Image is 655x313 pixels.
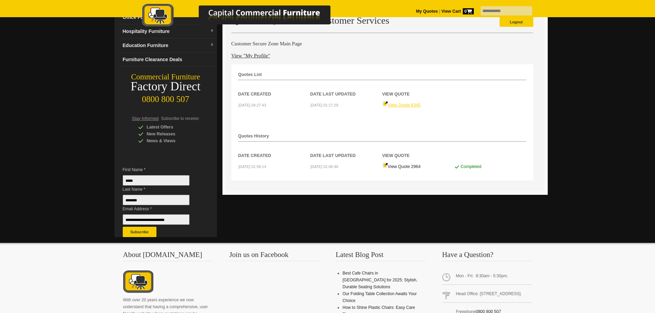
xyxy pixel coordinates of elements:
div: Commercial Furniture [114,72,217,82]
div: Factory Direct [114,82,217,91]
th: View Quote [382,142,455,159]
a: Capital Commercial Furniture Logo [123,3,364,31]
span: Email Address * [123,205,200,212]
a: Best Cafe Chairs in [GEOGRAPHIC_DATA] for 2025: Stylish, Durable Seating Solutions [342,271,417,289]
a: View Quote 6345 [383,103,421,108]
a: My Quotes [416,9,438,14]
span: Head Office: [STREET_ADDRESS]. [442,288,532,303]
a: Office Furnituredropdown [120,10,217,24]
th: Date Created [238,142,310,159]
span: Last Name * [123,186,200,193]
h3: Have a Question? [442,251,532,261]
a: View Quote 2964 [383,164,421,169]
img: Quote-icon [383,163,388,168]
a: Education Furnituredropdown [120,38,217,53]
a: Furniture Clearance Deals [120,53,217,67]
a: View Cart0 [440,9,473,14]
input: Last Name * [123,195,189,205]
span: First Name * [123,166,200,173]
button: Subscribe [123,227,156,237]
strong: Quotes History [238,134,269,138]
span: 0 [463,8,474,14]
h3: Join us on Facebook [229,251,319,261]
strong: View Cart [441,9,474,14]
th: Date Created [238,80,310,98]
img: About CCFNZ Logo [123,270,153,294]
div: News & Views [138,137,204,144]
small: [DATE] 01:58:14 [239,165,266,169]
h2: Quotations, Orders & Customer Services [231,15,533,26]
small: [DATE] 01:17:29 [310,103,338,107]
img: dropdown [210,43,214,47]
small: [DATE] 04:27:43 [239,103,266,107]
h4: Customer Secure Zone Main Page [231,40,533,47]
span: Subscribe to receive: [161,116,199,121]
th: Date Last Updated [310,142,382,159]
a: View "My Profile" [231,53,270,58]
input: Email Address * [123,214,189,225]
div: Latest Offers [138,124,204,131]
img: Quote-icon [383,101,388,107]
span: Completed [460,164,481,169]
strong: Quotes List [238,72,262,77]
h3: About [DOMAIN_NAME] [123,251,213,261]
img: Capital Commercial Furniture Logo [123,3,364,29]
h3: Latest Blog Post [336,251,426,261]
span: Mon - Fri: 8:30am - 5:30pm. [442,270,532,285]
div: New Releases [138,131,204,137]
th: Date Last Updated [310,80,382,98]
a: Logout [500,17,533,27]
div: 0800 800 507 [114,91,217,104]
input: First Name * [123,175,189,186]
span: Stay Informed [132,116,159,121]
th: View Quote [382,80,455,98]
small: [DATE] 01:06:48 [310,165,338,169]
a: Hospitality Furnituredropdown [120,24,217,38]
a: Our Folding Table Collection Awaits Your Choice [342,291,417,303]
